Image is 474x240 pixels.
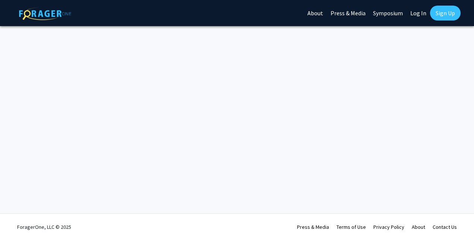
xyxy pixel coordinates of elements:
a: Contact Us [433,224,457,230]
a: Press & Media [297,224,329,230]
a: Terms of Use [336,224,366,230]
a: Sign Up [430,6,461,20]
a: Privacy Policy [373,224,404,230]
div: ForagerOne, LLC © 2025 [17,214,71,240]
a: About [412,224,425,230]
img: ForagerOne Logo [19,7,71,20]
